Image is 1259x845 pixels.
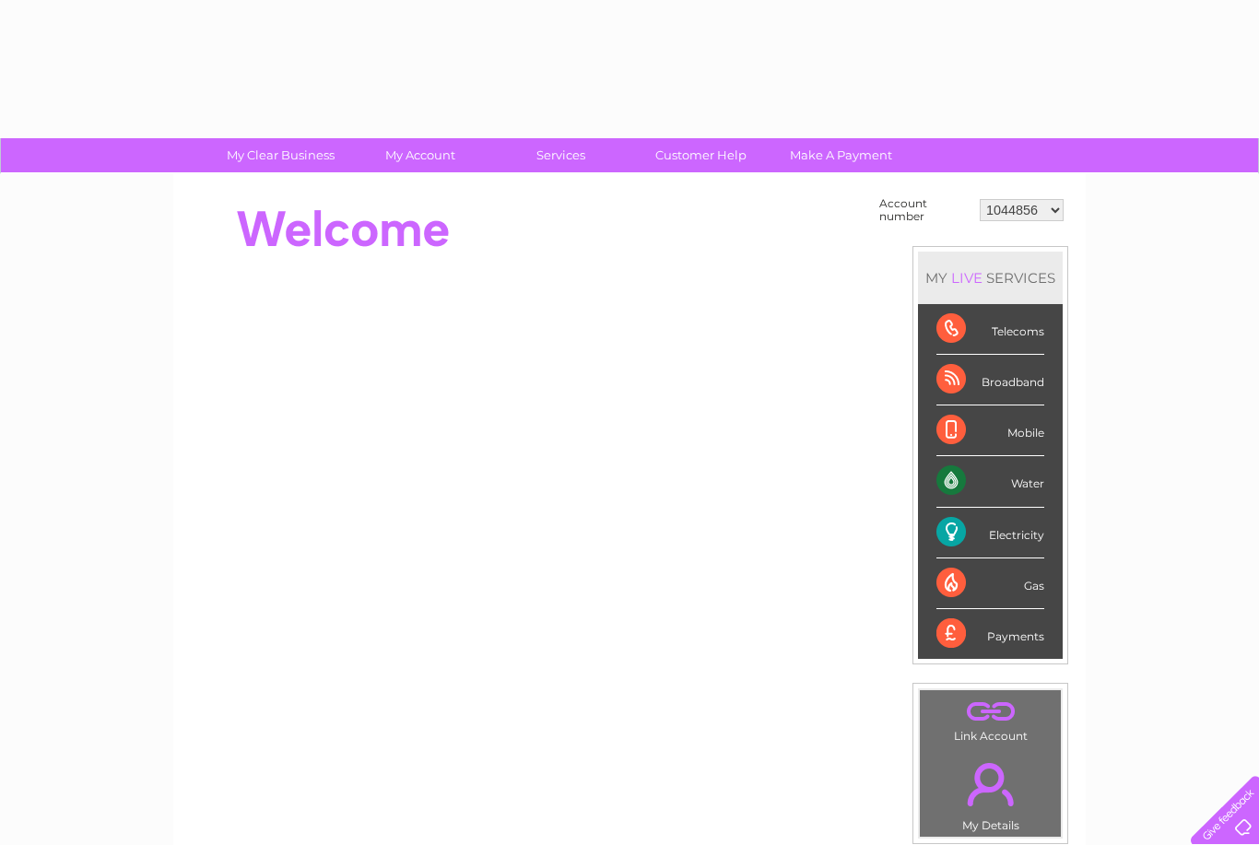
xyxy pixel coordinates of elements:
[765,138,917,172] a: Make A Payment
[919,689,1062,747] td: Link Account
[936,304,1044,355] div: Telecoms
[936,609,1044,659] div: Payments
[936,355,1044,405] div: Broadband
[936,508,1044,558] div: Electricity
[924,695,1056,727] a: .
[936,405,1044,456] div: Mobile
[205,138,357,172] a: My Clear Business
[918,252,1063,304] div: MY SERVICES
[875,193,975,228] td: Account number
[924,752,1056,816] a: .
[936,558,1044,609] div: Gas
[919,747,1062,838] td: My Details
[947,269,986,287] div: LIVE
[485,138,637,172] a: Services
[345,138,497,172] a: My Account
[936,456,1044,507] div: Water
[625,138,777,172] a: Customer Help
